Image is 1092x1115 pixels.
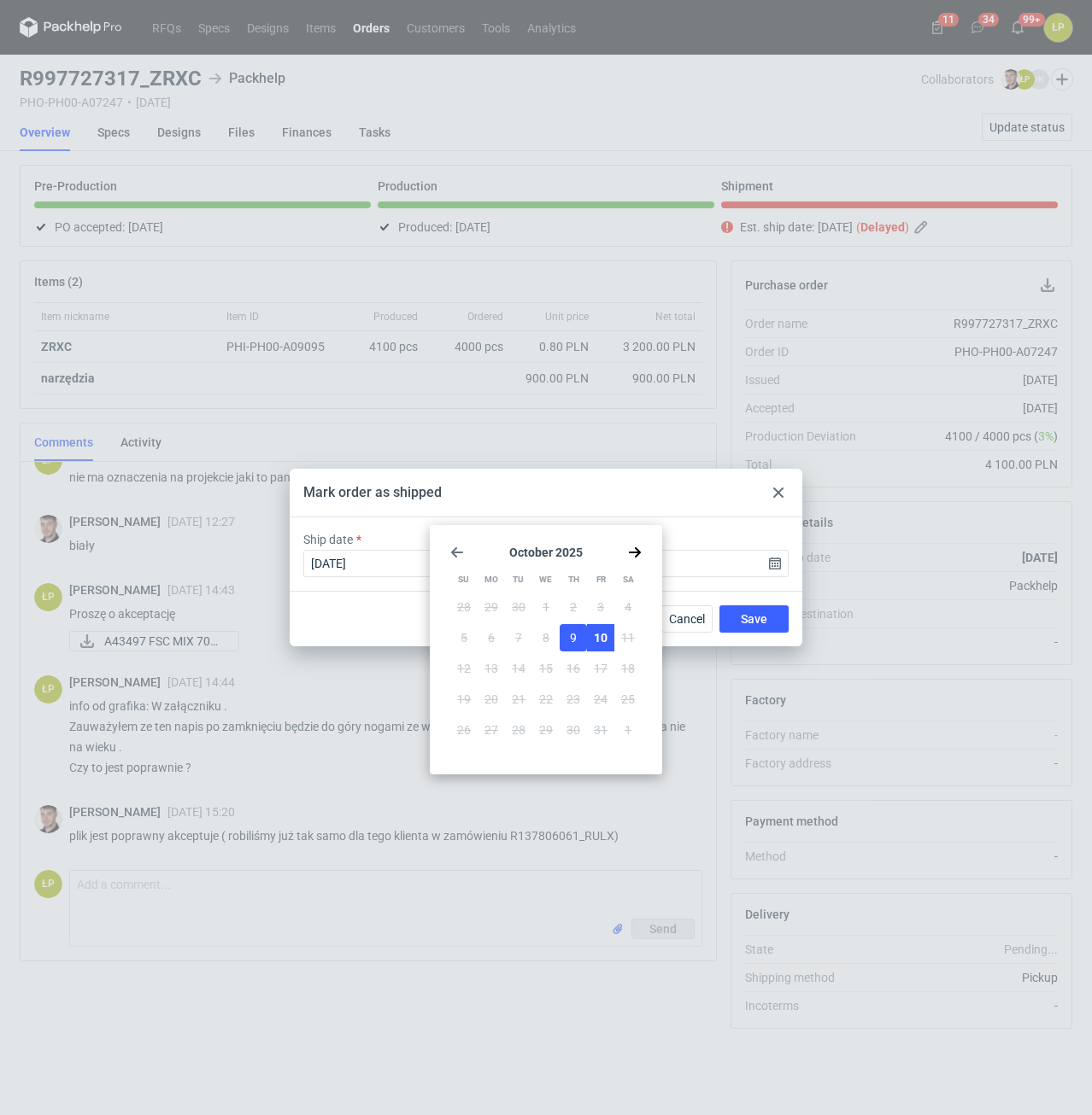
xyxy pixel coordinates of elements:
[532,716,560,744] button: Wed Oct 29 2025
[614,593,642,621] button: Sat Oct 04 2025
[594,629,608,646] span: 10
[505,566,531,593] div: Tu
[594,691,608,708] span: 24
[450,566,477,593] div: Su
[303,483,442,502] div: Mark order as shipped
[457,721,471,738] span: 26
[457,691,471,708] span: 19
[539,660,553,677] span: 15
[625,721,631,738] span: 1
[505,686,532,713] button: Tue Oct 21 2025
[628,546,642,559] svg: Go forward 1 month
[587,624,614,651] button: Fri Oct 10 2025
[532,624,560,651] button: Wed Oct 08 2025
[478,716,505,744] button: Mon Oct 27 2025
[478,655,505,682] button: Mon Oct 13 2025
[478,624,505,651] button: Mon Oct 06 2025
[621,629,635,646] span: 11
[484,691,498,708] span: 20
[625,598,631,616] span: 4
[560,686,587,713] button: Thu Oct 23 2025
[567,721,580,738] span: 30
[597,598,604,616] span: 3
[539,691,553,708] span: 22
[450,546,464,559] svg: Go back 1 month
[669,613,705,625] span: Cancel
[588,566,614,593] div: Fr
[560,716,587,744] button: Thu Oct 30 2025
[512,691,525,708] span: 21
[478,593,505,621] button: Mon Sep 29 2025
[484,721,498,738] span: 27
[532,593,560,621] button: Wed Oct 01 2025
[532,566,559,593] div: We
[478,566,504,593] div: Mo
[488,629,495,646] span: 6
[532,686,560,713] button: Wed Oct 22 2025
[457,598,471,616] span: 28
[570,629,577,646] span: 9
[512,660,525,677] span: 14
[505,624,532,651] button: Tue Oct 07 2025
[457,660,471,677] span: 12
[587,686,614,713] button: Fri Oct 24 2025
[741,613,767,625] span: Save
[561,566,587,593] div: Th
[450,655,478,682] button: Sun Oct 12 2025
[515,629,522,646] span: 7
[505,593,532,621] button: Tue Sep 30 2025
[450,546,642,559] section: October 2025
[594,660,608,677] span: 17
[614,655,642,682] button: Sat Oct 18 2025
[450,593,478,621] button: Sun Sep 28 2025
[505,655,532,682] button: Tue Oct 14 2025
[570,598,577,616] span: 2
[560,655,587,682] button: Thu Oct 16 2025
[505,716,532,744] button: Tue Oct 28 2025
[450,716,478,744] button: Sun Oct 26 2025
[594,721,608,738] span: 31
[567,660,580,677] span: 16
[661,605,713,633] button: Cancel
[484,598,498,616] span: 29
[567,691,580,708] span: 23
[621,660,635,677] span: 18
[543,629,549,646] span: 8
[719,605,789,633] button: Save
[621,691,635,708] span: 25
[587,655,614,682] button: Fri Oct 17 2025
[512,721,525,738] span: 28
[450,624,478,651] button: Sun Oct 05 2025
[587,716,614,744] button: Fri Oct 31 2025
[587,593,614,621] button: Fri Oct 03 2025
[560,593,587,621] button: Thu Oct 02 2025
[461,629,467,646] span: 5
[303,531,353,548] label: Ship date
[615,566,642,593] div: Sa
[614,624,642,651] button: Sat Oct 11 2025
[478,686,505,713] button: Mon Oct 20 2025
[543,598,549,616] span: 1
[512,598,525,616] span: 30
[532,655,560,682] button: Wed Oct 15 2025
[614,686,642,713] button: Sat Oct 25 2025
[484,660,498,677] span: 13
[450,686,478,713] button: Sun Oct 19 2025
[539,721,553,738] span: 29
[560,624,587,651] button: Thu Oct 09 2025
[614,716,642,744] button: Sat Nov 01 2025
